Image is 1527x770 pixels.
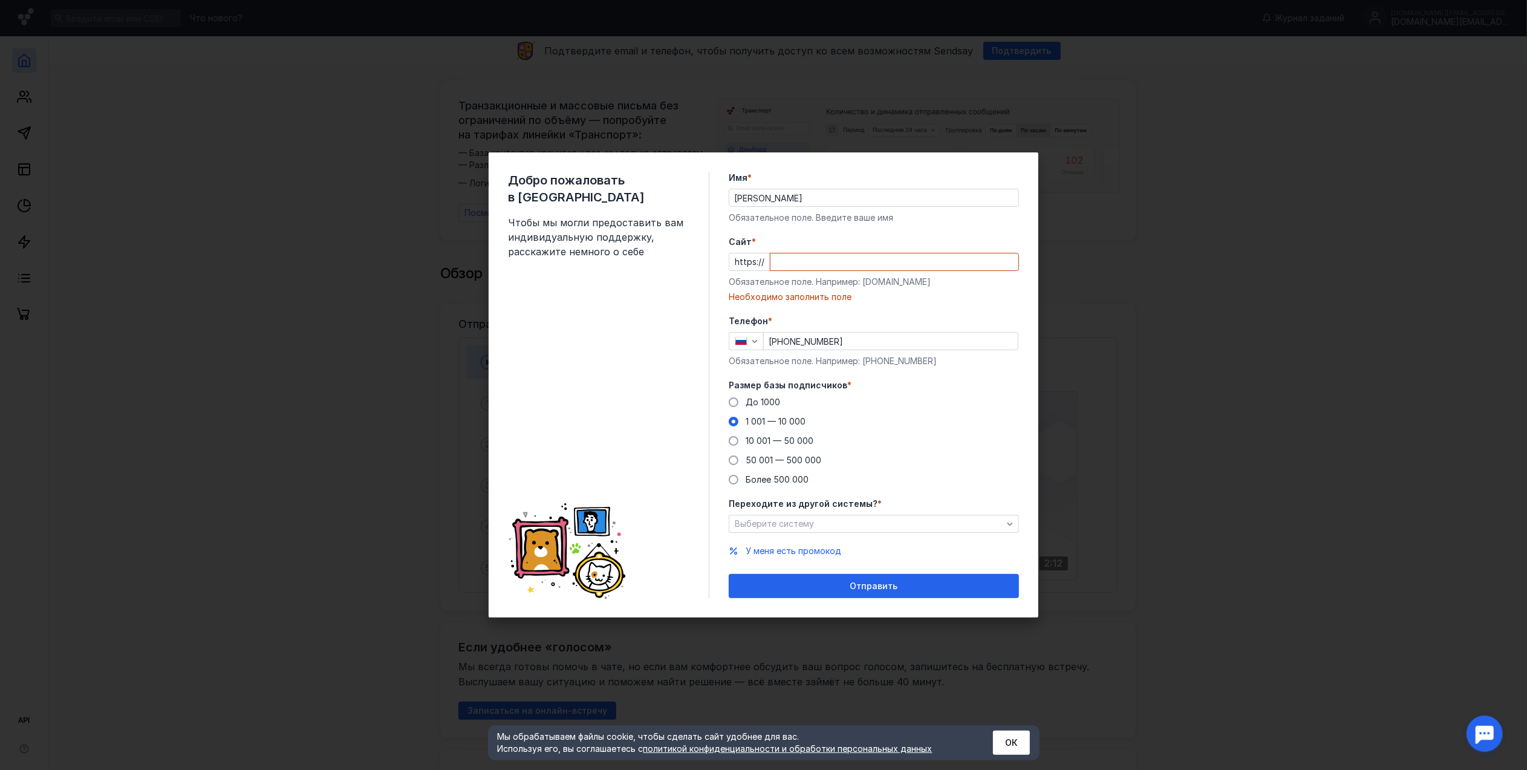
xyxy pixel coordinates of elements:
span: 50 001 — 500 000 [746,455,821,465]
span: Телефон [729,315,768,327]
span: 10 001 — 50 000 [746,436,813,446]
button: Выберите систему [729,515,1019,533]
a: политикой конфиденциальности и обработки персональных данных [643,743,933,754]
span: Размер базы подписчиков [729,379,847,391]
span: Более 500 000 [746,474,809,485]
span: До 1000 [746,397,780,407]
span: Отправить [850,581,898,592]
div: Необходимо заполнить поле [729,291,1019,303]
span: Переходите из другой системы? [729,498,877,510]
button: ОК [993,731,1030,755]
span: Добро пожаловать в [GEOGRAPHIC_DATA] [508,172,689,206]
div: Мы обрабатываем файлы cookie, чтобы сделать сайт удобнее для вас. Используя его, вы соглашаетесь c [498,731,963,755]
span: Имя [729,172,747,184]
div: Обязательное поле. Например: [DOMAIN_NAME] [729,276,1019,288]
div: Обязательное поле. Введите ваше имя [729,212,1019,224]
span: Cайт [729,236,752,248]
span: 1 001 — 10 000 [746,416,806,426]
div: Обязательное поле. Например: [PHONE_NUMBER] [729,355,1019,367]
span: Чтобы мы могли предоставить вам индивидуальную поддержку, расскажите немного о себе [508,215,689,259]
button: У меня есть промокод [746,545,841,557]
button: Отправить [729,574,1019,598]
span: Выберите систему [735,518,814,529]
span: У меня есть промокод [746,546,841,556]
